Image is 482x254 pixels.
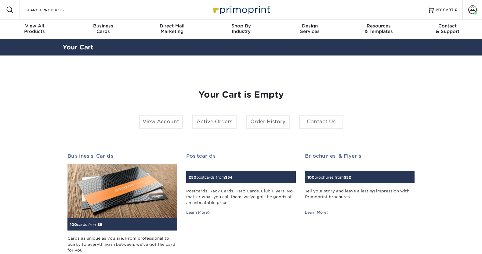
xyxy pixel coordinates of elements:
img: Primoprint [211,3,272,16]
a: Direct MailMarketing [138,20,207,39]
span: $ [344,175,346,180]
a: Postcards 250postcards from$54 Postcards. Rack Cards. Hero Cards. Club Flyers. No matter what you... [186,153,296,216]
small: postcards from [189,175,233,180]
small: brochures from [307,175,351,180]
span: Direct Mail [138,23,207,29]
span: 52 [346,175,351,180]
div: Services [275,23,344,34]
a: DesignServices [275,20,344,39]
a: Contact Us [299,115,343,129]
span: Design [275,23,344,29]
input: SEARCH PRODUCTS..... [25,6,84,13]
a: View Account [139,115,183,129]
span: 100 [307,175,314,180]
div: Cards as unique as you are. From professional to quirky to everything in between, we've got the c... [67,235,177,253]
div: Tell your story and leave a lasting impression with Primoprint brochures. [305,188,415,206]
a: Resources& Templates [344,20,413,39]
a: Order History [246,115,290,129]
span: Shop By [207,23,276,29]
span: 250 [189,175,196,180]
div: Learn More [186,210,210,215]
div: Learn More [305,210,329,215]
span: Resources [344,23,413,29]
a: Active Orders [192,115,237,129]
small: cards from [70,222,102,227]
span: 8 [100,222,102,227]
a: Contact& Support [413,20,482,39]
span: 100 [70,222,77,227]
h2: Business Cards [67,153,177,159]
span: 54 [227,175,233,180]
div: Industry [207,23,276,34]
span: 0 [455,8,458,12]
a: Shop ByIndustry [207,20,276,39]
h2: Postcards [186,153,296,159]
img: Business Cards [67,164,177,219]
a: BusinessCards [69,20,138,39]
div: & Support [413,23,482,34]
div: Marketing [138,23,207,34]
span: Business [69,23,138,29]
a: Your Cart [63,44,93,51]
span: MY CART [436,7,454,13]
div: Cards [69,23,138,34]
div: & Templates [344,23,413,34]
h2: Brochures & Flyers [305,153,415,159]
h1: Your Cart is Empty [67,90,415,100]
a: Brochures & Flyers 100brochures from$52 Tell your story and leave a lasting impression with Primo... [305,153,415,216]
span: $ [225,175,227,180]
span: Contact [413,23,482,29]
div: Postcards. Rack Cards. Hero Cards. Club Flyers. No matter what you call them, we've got the goods... [186,188,296,206]
span: $ [97,222,100,227]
